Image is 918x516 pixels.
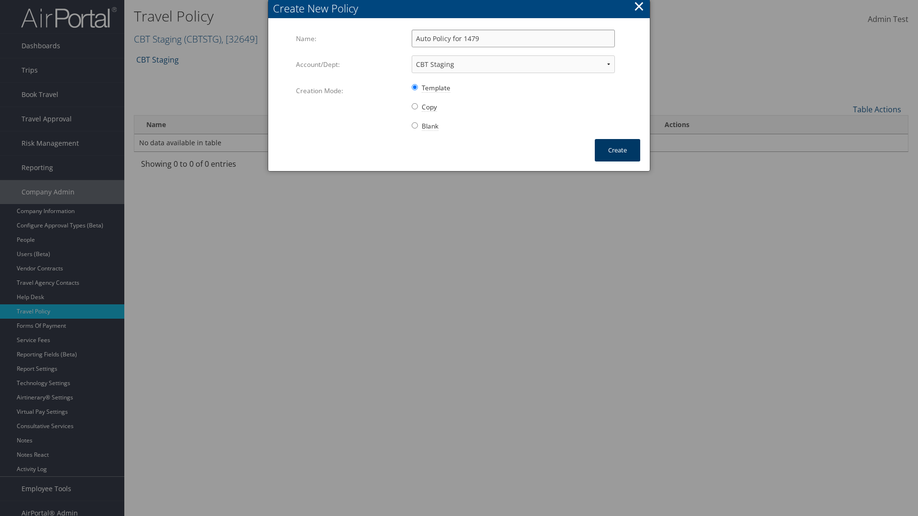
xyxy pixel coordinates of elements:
[296,30,404,48] label: Name:
[422,121,438,131] span: Blank
[296,55,404,74] label: Account/Dept:
[595,139,640,161] button: Create
[422,83,450,93] span: Template
[422,102,437,112] span: Copy
[296,82,404,100] label: Creation Mode:
[273,1,650,16] div: Create New Policy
